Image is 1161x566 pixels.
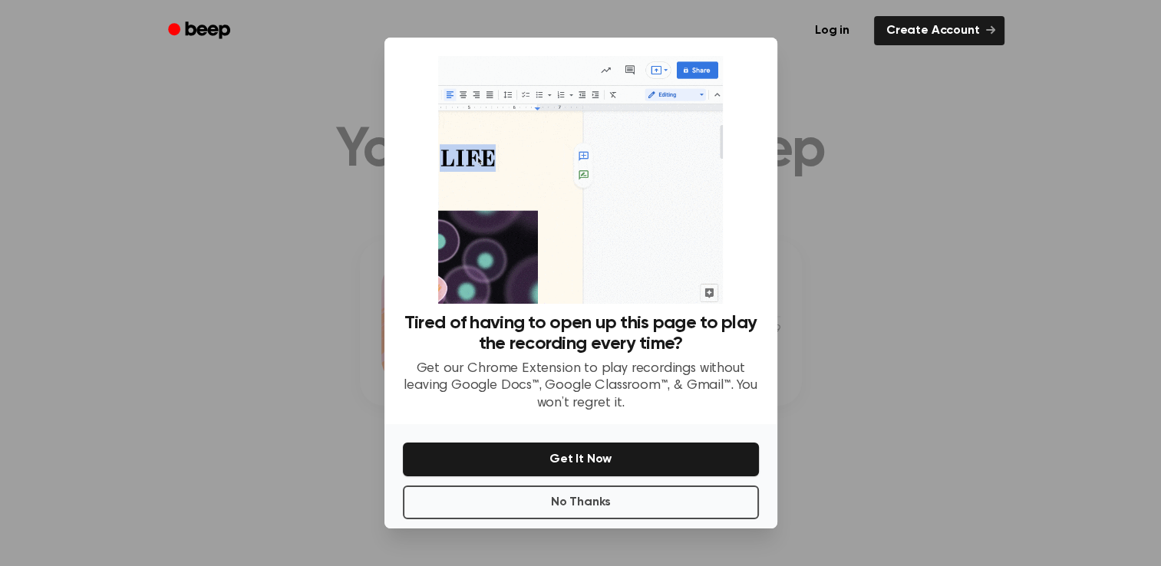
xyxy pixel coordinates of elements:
button: Get It Now [403,443,759,476]
img: Beep extension in action [438,56,723,304]
a: Create Account [874,16,1004,45]
button: No Thanks [403,485,759,519]
a: Log in [800,13,865,48]
h3: Tired of having to open up this page to play the recording every time? [403,313,759,354]
p: Get our Chrome Extension to play recordings without leaving Google Docs™, Google Classroom™, & Gm... [403,360,759,413]
a: Beep [157,16,244,46]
